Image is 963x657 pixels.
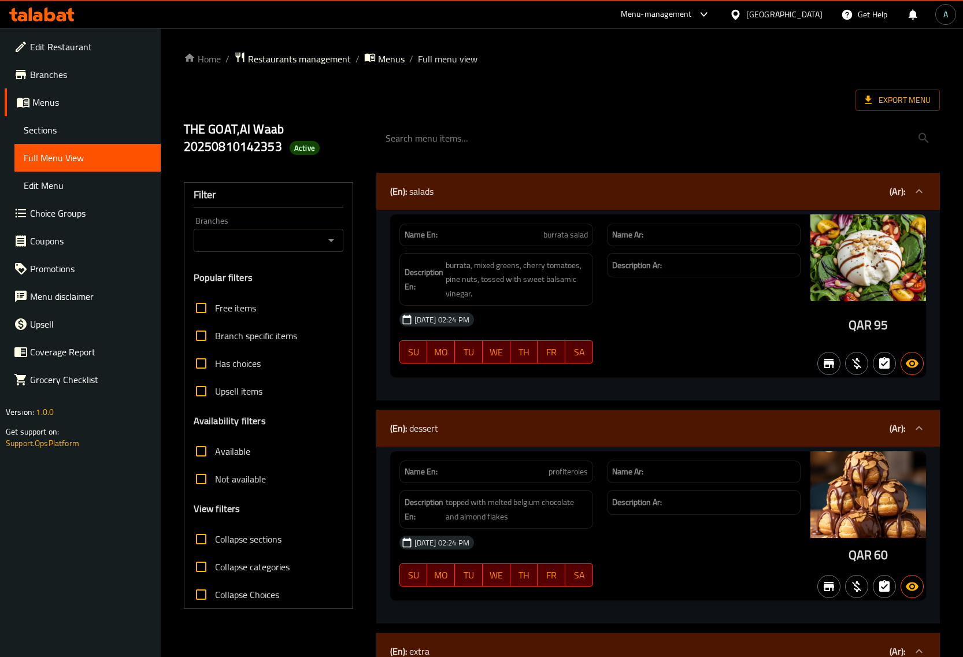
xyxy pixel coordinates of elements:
[487,567,506,584] span: WE
[849,544,872,566] span: QAR
[405,344,423,361] span: SU
[390,184,434,198] p: salads
[612,229,643,241] strong: Name Ar:
[215,532,282,546] span: Collapse sections
[405,229,438,241] strong: Name En:
[6,436,79,451] a: Support.OpsPlatform
[30,373,151,387] span: Grocery Checklist
[405,466,438,478] strong: Name En:
[410,314,474,325] span: [DATE] 02:24 PM
[376,447,940,623] div: (En): salads(Ar):
[570,344,588,361] span: SA
[24,123,151,137] span: Sections
[5,33,161,61] a: Edit Restaurant
[399,340,428,363] button: SU
[621,8,692,21] div: Menu-management
[194,271,343,284] h3: Popular filters
[410,537,474,548] span: [DATE] 02:24 PM
[215,329,297,343] span: Branch specific items
[215,472,266,486] span: Not available
[427,340,455,363] button: MO
[5,338,161,366] a: Coverage Report
[30,68,151,81] span: Branches
[873,575,896,598] button: Not has choices
[378,52,405,66] span: Menus
[14,172,161,199] a: Edit Menu
[30,40,151,54] span: Edit Restaurant
[874,544,888,566] span: 60
[5,366,161,394] a: Grocery Checklist
[14,144,161,172] a: Full Menu View
[432,567,450,584] span: MO
[194,414,266,428] h3: Availability filters
[355,52,360,66] li: /
[746,8,823,21] div: [GEOGRAPHIC_DATA]
[510,563,538,587] button: TH
[215,444,250,458] span: Available
[32,95,151,109] span: Menus
[30,317,151,331] span: Upsell
[405,567,423,584] span: SU
[215,560,290,574] span: Collapse categories
[565,340,593,363] button: SA
[455,563,483,587] button: TU
[405,495,443,524] strong: Description En:
[399,563,428,587] button: SU
[446,495,588,524] span: topped with melted belgium chocolate and almond flakes
[943,8,948,21] span: A
[5,310,161,338] a: Upsell
[248,52,351,66] span: Restaurants management
[483,563,510,587] button: WE
[855,90,940,111] span: Export Menu
[323,232,339,248] button: Open
[515,567,534,584] span: TH
[432,344,450,361] span: MO
[194,183,343,207] div: Filter
[290,143,320,154] span: Active
[194,502,240,515] h3: View filters
[817,352,840,375] button: Not branch specific item
[418,52,477,66] span: Full menu view
[890,420,905,437] b: (Ar):
[234,51,351,66] a: Restaurants management
[5,255,161,283] a: Promotions
[390,421,438,435] p: dessert
[5,283,161,310] a: Menu disclaimer
[612,466,643,478] strong: Name Ar:
[6,424,59,439] span: Get support on:
[14,116,161,144] a: Sections
[874,314,888,336] span: 95
[845,352,868,375] button: Purchased item
[30,345,151,359] span: Coverage Report
[538,563,565,587] button: FR
[845,575,868,598] button: Purchased item
[5,199,161,227] a: Choice Groups
[409,52,413,66] li: /
[538,340,565,363] button: FR
[5,88,161,116] a: Menus
[215,384,262,398] span: Upsell items
[5,61,161,88] a: Branches
[6,404,34,420] span: Version:
[184,121,362,155] h2: THE GOAT,Al Waab 20250810142353
[549,466,588,478] span: profiteroles
[515,344,534,361] span: TH
[810,214,926,301] img: mmw_638905005437143318
[184,51,940,66] nav: breadcrumb
[817,575,840,598] button: Not branch specific item
[364,51,405,66] a: Menus
[455,340,483,363] button: TU
[901,575,924,598] button: Available
[427,563,455,587] button: MO
[405,265,443,294] strong: Description En:
[24,151,151,165] span: Full Menu View
[290,141,320,155] div: Active
[5,227,161,255] a: Coupons
[390,183,407,200] b: (En):
[542,344,561,361] span: FR
[612,495,662,510] strong: Description Ar:
[565,563,593,587] button: SA
[510,340,538,363] button: TH
[225,52,229,66] li: /
[865,93,931,107] span: Export Menu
